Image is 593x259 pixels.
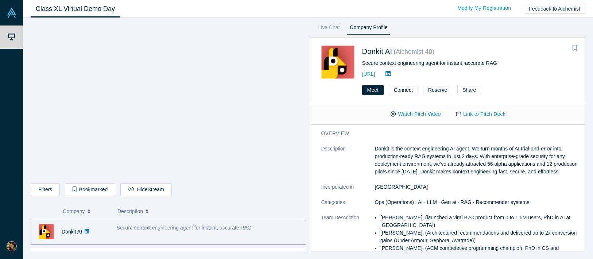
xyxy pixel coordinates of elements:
[449,108,513,121] a: Link to Pitch Deck
[321,183,375,199] dt: Incorporated in
[362,85,384,95] button: Meet
[7,241,17,251] img: Kathy Le's Account
[380,229,580,244] li: [PERSON_NAME], (Architectured recommendations and delivered up to 2x conversion gains (Under Armo...
[62,229,82,235] a: Donkit AI
[65,183,115,196] button: Bookmarked
[362,47,392,55] a: Donkit AI
[450,2,519,15] a: Modify My Registration
[31,183,60,196] button: Filters
[63,204,85,219] span: Company
[321,145,375,183] dt: Description
[375,183,581,191] dd: [GEOGRAPHIC_DATA]
[389,85,418,95] button: Connect
[570,43,580,53] button: Bookmark
[7,8,17,18] img: Alchemist Vault Logo
[63,204,110,219] button: Company
[321,199,375,214] dt: Categories
[117,225,252,231] span: Secure context engineering agent for instant, accurate RAG
[375,199,530,205] span: Ops (Operations) · AI · LLM · Gen ai · RAG · Recommender systems
[383,108,449,121] button: Watch Pitch Video
[117,204,143,219] span: Description
[31,0,120,17] a: Class XL Virtual Demo Day
[524,4,585,14] button: Feedback to Alchemist
[380,214,580,229] li: [PERSON_NAME], (launched a viral B2C product from 0 to 1.5M users, PhD in AI at [GEOGRAPHIC_DATA])
[117,204,301,219] button: Description
[423,85,452,95] button: Reserve
[321,46,354,79] img: Donkit AI's Logo
[39,224,54,239] img: Donkit AI's Logo
[120,183,171,196] button: HideStream
[394,48,434,55] small: ( Alchemist 40 )
[316,23,342,35] a: Live Chat
[375,145,581,176] p: Donkit is the context engineering AI agent. We turn months of AI trial-and-error into production-...
[321,130,570,137] h3: overview
[362,71,375,77] a: [URL]
[31,24,305,178] iframe: Alchemist Class XL Demo Day: Vault
[457,85,481,95] button: Share
[347,23,390,35] a: Company Profile
[362,59,575,67] div: Secure context engineering agent for instant, accurate RAG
